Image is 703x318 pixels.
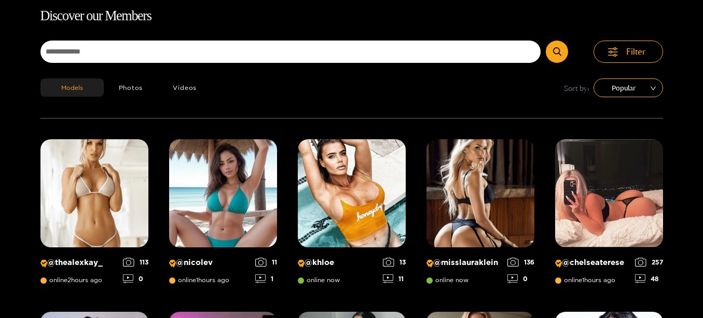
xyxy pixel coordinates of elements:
[383,258,406,267] div: 13
[169,139,277,291] a: Creator Profile Image: nicolev@nicolevonline1hours ago111
[40,139,148,291] a: Creator Profile Image: thealexkay_@thealexkay_online2hours ago1130
[40,258,118,268] p: @ thealexkay_
[635,274,663,283] div: 48
[507,274,534,283] div: 0
[555,276,615,284] span: online 1 hours ago
[626,46,646,58] span: Filter
[298,276,340,284] span: online now
[123,258,148,267] div: 113
[507,258,534,267] div: 136
[40,78,104,97] button: Models
[426,258,502,268] p: @ misslauraklein
[594,78,663,97] div: sort
[40,276,102,284] span: online 2 hours ago
[298,258,378,268] p: @ khloe
[255,274,277,283] div: 1
[564,82,589,94] span: Sort by:
[555,258,630,268] p: @ chelseaterese
[546,41,568,63] button: Submit Search
[426,139,534,247] img: Creator Profile Image: misslauraklein
[298,139,406,247] img: Creator Profile Image: khloe
[104,78,158,97] button: Photos
[40,5,663,27] h1: Discover our Members
[383,274,406,283] div: 11
[255,258,277,267] div: 11
[298,139,406,291] a: Creator Profile Image: khloe@khloeonline now1311
[40,139,148,247] img: Creator Profile Image: thealexkay_
[555,139,663,247] img: Creator Profile Image: chelseaterese
[555,139,663,291] a: Creator Profile Image: chelseaterese@chelseatereseonline1hours ago25748
[169,139,277,247] img: Creator Profile Image: nicolev
[158,78,212,97] button: Videos
[635,258,663,267] div: 257
[594,41,663,63] button: Filter
[601,80,655,96] span: Popular
[123,274,148,283] div: 0
[426,276,468,284] span: online now
[426,139,534,291] a: Creator Profile Image: misslauraklein@misslaurakleinonline now1360
[169,258,250,268] p: @ nicolev
[169,276,229,284] span: online 1 hours ago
